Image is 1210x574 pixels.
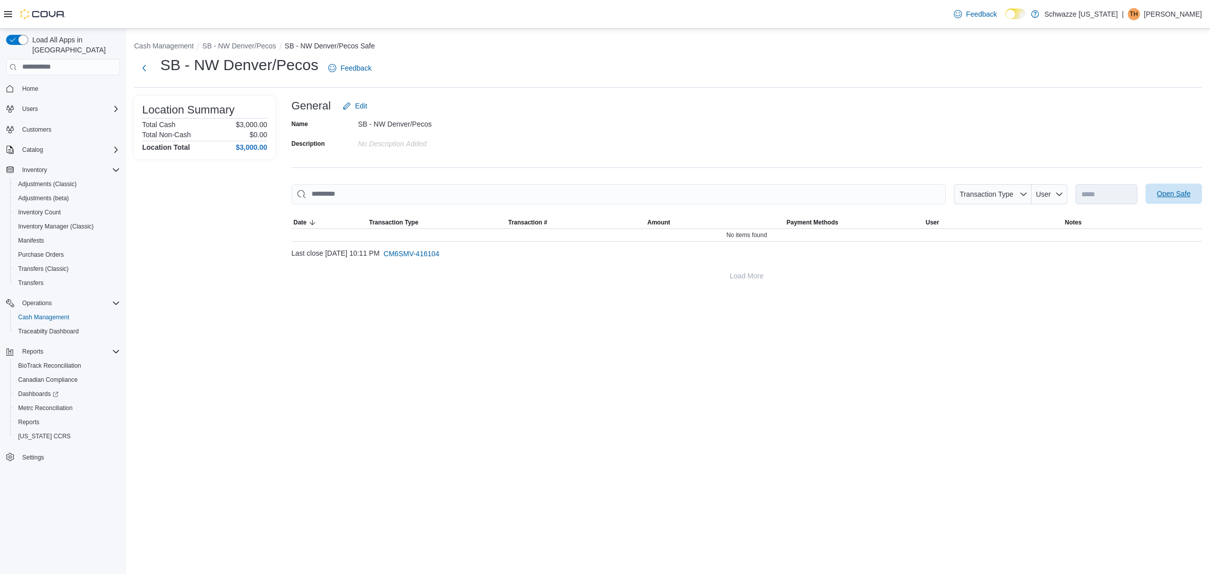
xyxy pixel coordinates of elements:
button: Payment Methods [784,216,924,228]
a: Traceabilty Dashboard [14,325,83,337]
span: Reports [18,418,39,426]
button: Operations [18,297,56,309]
a: Feedback [324,58,375,78]
h6: Total Cash [142,121,175,129]
span: Inventory [22,166,47,174]
span: Purchase Orders [14,249,120,261]
span: Transfers (Classic) [18,265,69,273]
a: Settings [18,451,48,464]
span: BioTrack Reconciliation [14,360,120,372]
button: SB - NW Denver/Pecos [202,42,276,50]
span: Inventory Manager (Classic) [14,220,120,233]
a: [US_STATE] CCRS [14,430,75,442]
label: Name [291,120,308,128]
button: Reports [2,345,124,359]
button: Inventory Manager (Classic) [10,219,124,234]
span: Dashboards [18,390,58,398]
span: Transfers [14,277,120,289]
span: Dashboards [14,388,120,400]
span: Transaction Type [369,218,418,226]
span: Manifests [18,237,44,245]
span: Cash Management [18,313,69,321]
a: Customers [18,124,55,136]
span: Customers [22,126,51,134]
button: Load More [291,266,1202,286]
button: Operations [2,296,124,310]
span: Feedback [966,9,997,19]
button: Open Safe [1145,184,1202,204]
button: Manifests [10,234,124,248]
h3: Location Summary [142,104,234,116]
span: Users [22,105,38,113]
span: Manifests [14,235,120,247]
span: Amount [647,218,670,226]
p: $3,000.00 [236,121,267,129]
button: Home [2,81,124,96]
a: Dashboards [14,388,63,400]
button: Amount [645,216,784,228]
p: | [1122,8,1124,20]
button: Inventory Count [10,205,124,219]
button: Reports [10,415,124,429]
a: Inventory Manager (Classic) [14,220,98,233]
span: Transfers [18,279,43,287]
h3: General [291,100,331,112]
button: Canadian Compliance [10,373,124,387]
span: Cash Management [14,311,120,323]
a: Cash Management [14,311,73,323]
span: Operations [22,299,52,307]
span: Traceabilty Dashboard [14,325,120,337]
button: Users [18,103,42,115]
span: BioTrack Reconciliation [18,362,81,370]
a: Home [18,83,42,95]
span: Notes [1065,218,1081,226]
span: Payment Methods [786,218,838,226]
span: Canadian Compliance [18,376,78,384]
a: BioTrack Reconciliation [14,360,85,372]
button: Settings [2,449,124,464]
button: Transfers (Classic) [10,262,124,276]
label: Description [291,140,325,148]
button: BioTrack Reconciliation [10,359,124,373]
button: Cash Management [10,310,124,324]
button: CM6SMV-416104 [380,244,444,264]
span: TH [1130,8,1138,20]
h4: Location Total [142,143,190,151]
span: Load More [730,271,764,281]
p: [PERSON_NAME] [1144,8,1202,20]
span: Home [22,85,38,93]
button: Transfers [10,276,124,290]
a: Transfers [14,277,47,289]
button: User [924,216,1063,228]
button: Transaction Type [367,216,506,228]
a: Adjustments (beta) [14,192,73,204]
span: No items found [727,231,767,239]
span: Canadian Compliance [14,374,120,386]
h4: $3,000.00 [236,143,267,151]
p: $0.00 [250,131,267,139]
a: Dashboards [10,387,124,401]
a: Reports [14,416,43,428]
a: Inventory Count [14,206,65,218]
button: Catalog [2,143,124,157]
button: Inventory [18,164,51,176]
span: Transaction # [508,218,547,226]
span: Inventory Count [14,206,120,218]
span: Catalog [22,146,43,154]
img: Cova [20,9,66,19]
button: SB - NW Denver/Pecos Safe [285,42,375,50]
span: Washington CCRS [14,430,120,442]
button: Edit [339,96,371,116]
span: Inventory Manager (Classic) [18,222,94,231]
span: [US_STATE] CCRS [18,432,71,440]
button: Next [134,58,154,78]
button: Reports [18,346,47,358]
span: Transfers (Classic) [14,263,120,275]
a: Transfers (Classic) [14,263,73,275]
span: Inventory Count [18,208,61,216]
div: No Description added [358,136,493,148]
span: Reports [22,348,43,356]
span: Inventory [18,164,120,176]
button: Transaction Type [954,184,1032,204]
button: Metrc Reconciliation [10,401,124,415]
